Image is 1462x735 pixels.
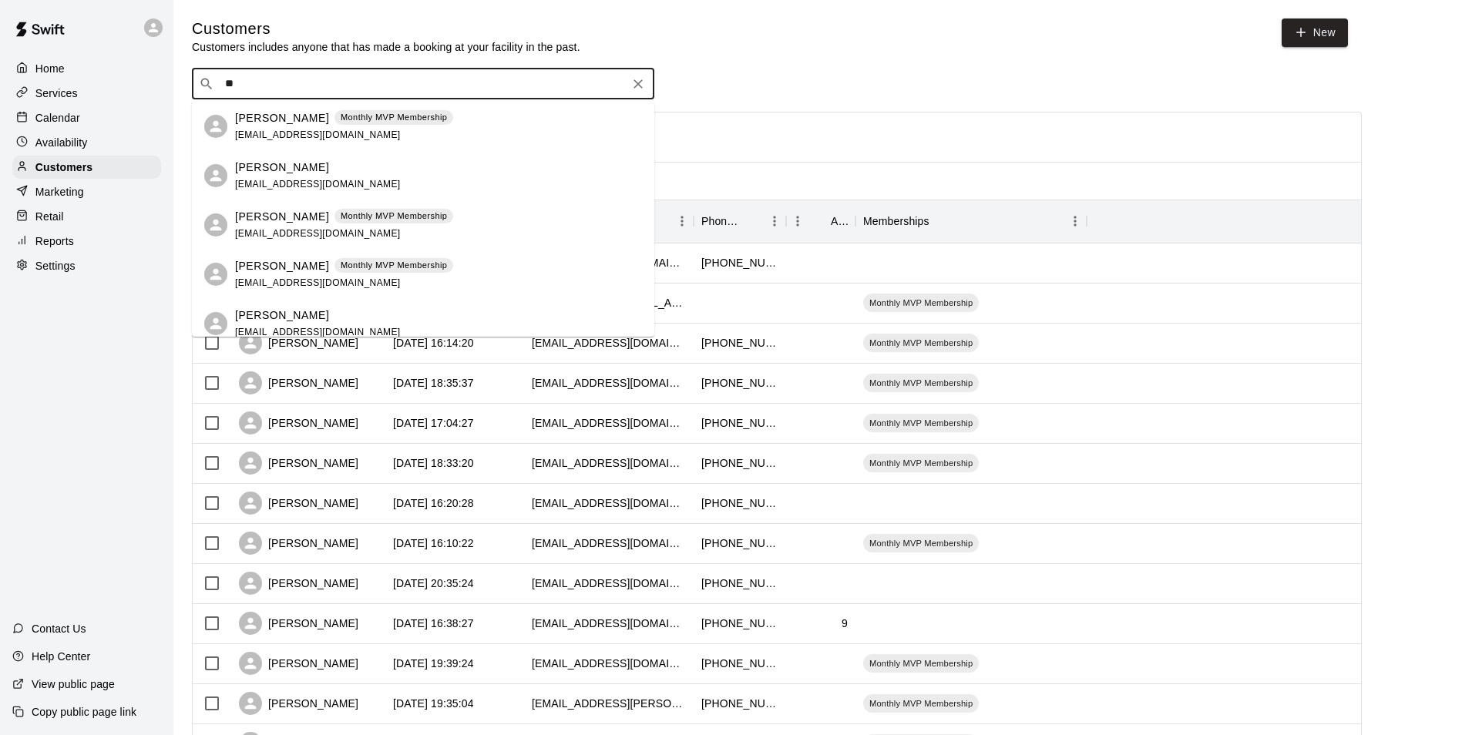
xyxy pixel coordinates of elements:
[532,696,686,711] div: ainsley.j.watts@gmail.com
[204,164,227,187] div: Tiffany Pendergrass
[701,255,778,270] div: +19033068360
[863,414,979,432] div: Monthly MVP Membership
[235,159,329,176] p: [PERSON_NAME]
[12,254,161,277] a: Settings
[1064,210,1087,233] button: Menu
[192,39,580,55] p: Customers includes anyone that has made a booking at your facility in the past.
[524,200,694,243] div: Email
[393,696,474,711] div: 2025-08-05 19:35:04
[235,228,401,239] span: [EMAIL_ADDRESS][DOMAIN_NAME]
[863,337,979,349] span: Monthly MVP Membership
[701,200,741,243] div: Phone Number
[741,210,763,232] button: Sort
[239,492,358,515] div: [PERSON_NAME]
[12,205,161,228] a: Retail
[863,377,979,389] span: Monthly MVP Membership
[204,312,227,335] div: Merissa Smith
[204,263,227,286] div: Paul Smith
[863,654,979,673] div: Monthly MVP Membership
[32,704,136,720] p: Copy public page link
[239,692,358,715] div: [PERSON_NAME]
[393,656,474,671] div: 2025-08-05 19:39:24
[35,61,65,76] p: Home
[35,159,92,175] p: Customers
[235,179,401,190] span: [EMAIL_ADDRESS][DOMAIN_NAME]
[701,415,778,431] div: +19038249862
[863,374,979,392] div: Monthly MVP Membership
[863,294,979,312] div: Monthly MVP Membership
[786,210,809,233] button: Menu
[32,649,90,664] p: Help Center
[393,455,474,471] div: 2025-08-16 18:33:20
[929,210,951,232] button: Sort
[341,111,447,124] p: Monthly MVP Membership
[192,69,654,99] div: Search customers by name or email
[863,200,929,243] div: Memberships
[701,535,778,551] div: +12105923695
[863,657,979,670] span: Monthly MVP Membership
[12,131,161,154] a: Availability
[701,696,778,711] div: +19037172186
[701,455,778,471] div: +15018278355
[235,258,329,274] p: [PERSON_NAME]
[235,307,329,324] p: [PERSON_NAME]
[239,331,358,354] div: [PERSON_NAME]
[627,73,649,95] button: Clear
[532,415,686,431] div: arnurse31@yahoo.com
[35,184,84,200] p: Marketing
[35,209,64,224] p: Retail
[863,297,979,309] span: Monthly MVP Membership
[863,534,979,552] div: Monthly MVP Membership
[239,572,358,595] div: [PERSON_NAME]
[204,213,227,237] div: Kelsey Smith
[863,417,979,429] span: Monthly MVP Membership
[863,334,979,352] div: Monthly MVP Membership
[12,82,161,105] a: Services
[694,200,786,243] div: Phone Number
[532,335,686,351] div: torien031@yahoo.com
[842,616,848,631] div: 9
[239,371,358,394] div: [PERSON_NAME]
[12,180,161,203] a: Marketing
[341,259,447,272] p: Monthly MVP Membership
[763,210,786,233] button: Menu
[671,210,694,233] button: Menu
[235,327,401,337] span: [EMAIL_ADDRESS][DOMAIN_NAME]
[863,694,979,713] div: Monthly MVP Membership
[12,156,161,179] a: Customers
[32,676,115,692] p: View public page
[12,230,161,253] a: Reports
[701,616,778,631] div: +19032939947
[863,454,979,472] div: Monthly MVP Membership
[239,612,358,635] div: [PERSON_NAME]
[192,18,580,39] h5: Customers
[35,258,76,274] p: Settings
[393,415,474,431] div: 2025-08-17 17:04:27
[239,652,358,675] div: [PERSON_NAME]
[532,656,686,671] div: jennifernealcarter@gmail.com
[863,697,979,710] span: Monthly MVP Membership
[532,455,686,471] div: jacksmom35@hotmail.com
[239,532,358,555] div: [PERSON_NAME]
[855,200,1087,243] div: Memberships
[235,209,329,225] p: [PERSON_NAME]
[532,535,686,551] div: rjcarver@gvtc.com
[35,233,74,249] p: Reports
[35,86,78,101] p: Services
[235,277,401,288] span: [EMAIL_ADDRESS][DOMAIN_NAME]
[393,335,474,351] div: 2025-08-30 16:14:20
[701,576,778,591] div: +19038240808
[12,106,161,129] div: Calendar
[393,576,474,591] div: 2025-08-15 20:35:24
[35,110,80,126] p: Calendar
[393,375,474,391] div: 2025-08-23 18:35:37
[12,57,161,80] a: Home
[532,576,686,591] div: mstrickland410@yahoo.com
